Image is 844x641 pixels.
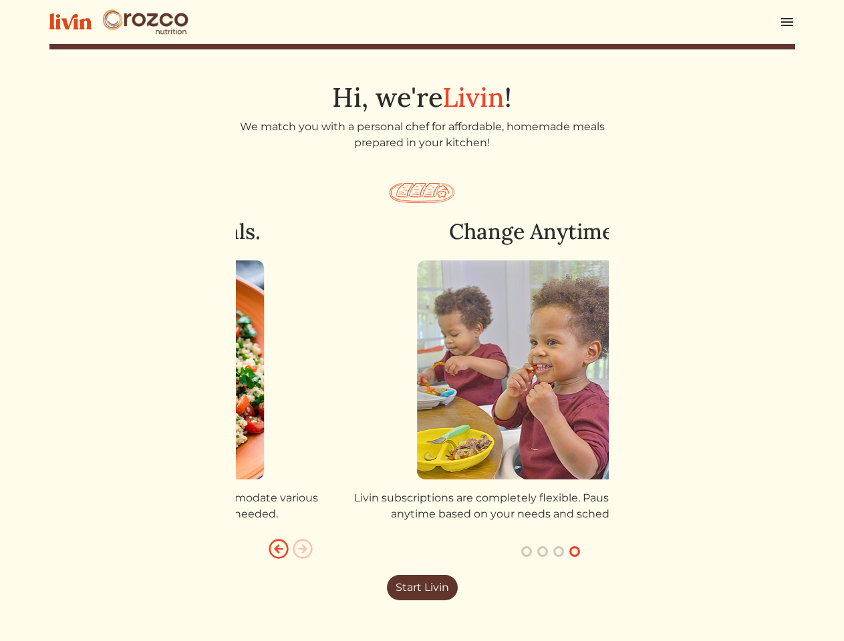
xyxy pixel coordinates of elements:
[387,575,458,600] a: Start Livin
[49,81,795,114] h1: Hi, we're !
[236,119,609,151] p: We match you with a personal chef for affordable, homemade meals prepared in your kitchen!
[292,538,313,560] img: arrow_right_circle-0c737bc566e65d76d80682a015965e9d48686a7e0252d16461ad7fdad8d1263b.svg
[49,13,92,30] img: livin-logo-a0d97d1a881af30f6274990eb6222085a2533c92bbd1e4f22c21b4f0d0e3210c.svg
[347,219,720,244] h2: Change Anytime.
[442,80,505,114] span: Livin
[347,490,720,522] p: Livin subscriptions are completely flexible. Pause, change, or cancel anytime based on your needs...
[30,260,264,479] img: customize_meals-30a1fb496f0c0461b032050488b9b92ff7cd70a636152f908269df9f04d536d1.png
[390,183,454,203] img: salmon_plate-7b7466995c04d3751ae4af77f50094417e75221c2a488d61e9b9888cdcba9572.svg
[102,9,189,35] img: Orozco Nutrition
[268,538,289,560] img: arrow_left_circle-e85112c684eda759d60b36925cadc85fc21d73bdafaa37c14bdfe87aa8b63651.svg
[779,14,795,30] img: menu_hamburger-cb6d353cf0ecd9f46ceae1c99ecbeb4a00e71ca567a856bd81f57e9d8c17bb26.svg
[417,260,651,479] img: change_anytime-9adae365ebb17099602986425e05c6abbcb972715914dc0f57d3fceabbd5ba53.png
